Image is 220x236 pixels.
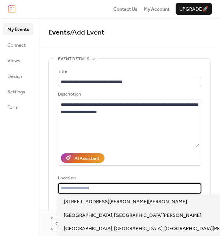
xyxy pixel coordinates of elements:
img: logo [8,5,15,13]
button: Upgrade🚀 [176,3,212,15]
div: Title [58,68,200,75]
span: Design [7,73,22,80]
a: My Account [144,5,169,12]
span: Views [7,57,20,64]
span: My Events [7,26,29,33]
span: Event details [58,56,89,63]
a: Events [48,26,70,39]
a: My Events [3,23,33,35]
div: Description [58,91,200,98]
a: Contact Us [113,5,137,12]
a: Design [3,70,33,82]
button: AI Assistant [61,153,104,163]
a: Settings [3,86,33,97]
span: Form [7,104,19,111]
span: Settings [7,88,25,96]
span: My Account [144,6,169,13]
a: Form [3,101,33,113]
div: Location [58,175,200,182]
span: Contact Us [113,6,137,13]
span: Upgrade 🚀 [179,6,208,13]
span: [GEOGRAPHIC_DATA], [GEOGRAPHIC_DATA][PERSON_NAME] [64,212,201,219]
a: Views [3,54,33,66]
span: Connect [7,42,26,49]
span: / Add Event [70,26,104,39]
a: Connect [3,39,33,51]
span: [STREET_ADDRESS][PERSON_NAME][PERSON_NAME] [64,198,187,205]
span: Cancel [55,220,74,228]
button: Cancel [51,217,79,230]
div: AI Assistant [74,155,99,162]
